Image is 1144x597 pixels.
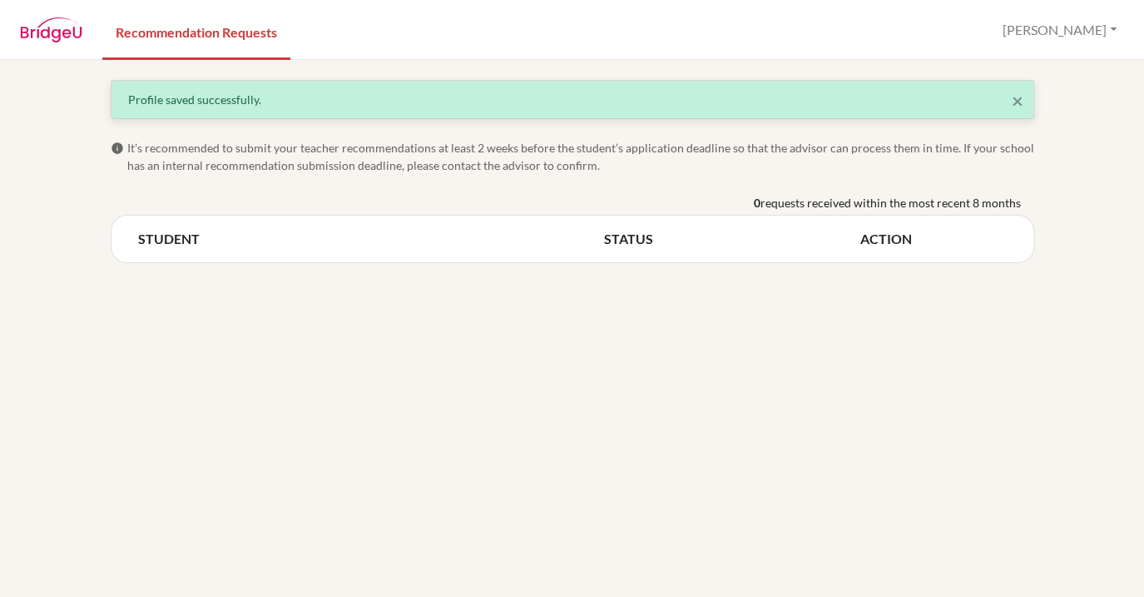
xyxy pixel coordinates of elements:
[20,17,82,42] img: BridgeU logo
[1012,91,1023,111] button: Close
[111,142,124,155] span: info
[604,229,860,249] th: STATUS
[1012,88,1023,112] span: ×
[860,229,1007,249] th: ACTION
[127,139,1034,174] span: It’s recommended to submit your teacher recommendations at least 2 weeks before the student’s app...
[128,91,1017,108] div: Profile saved successfully.
[995,14,1124,46] button: [PERSON_NAME]
[138,229,604,249] th: STUDENT
[760,194,1021,211] span: requests received within the most recent 8 months
[754,194,760,211] b: 0
[102,2,290,60] a: Recommendation Requests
